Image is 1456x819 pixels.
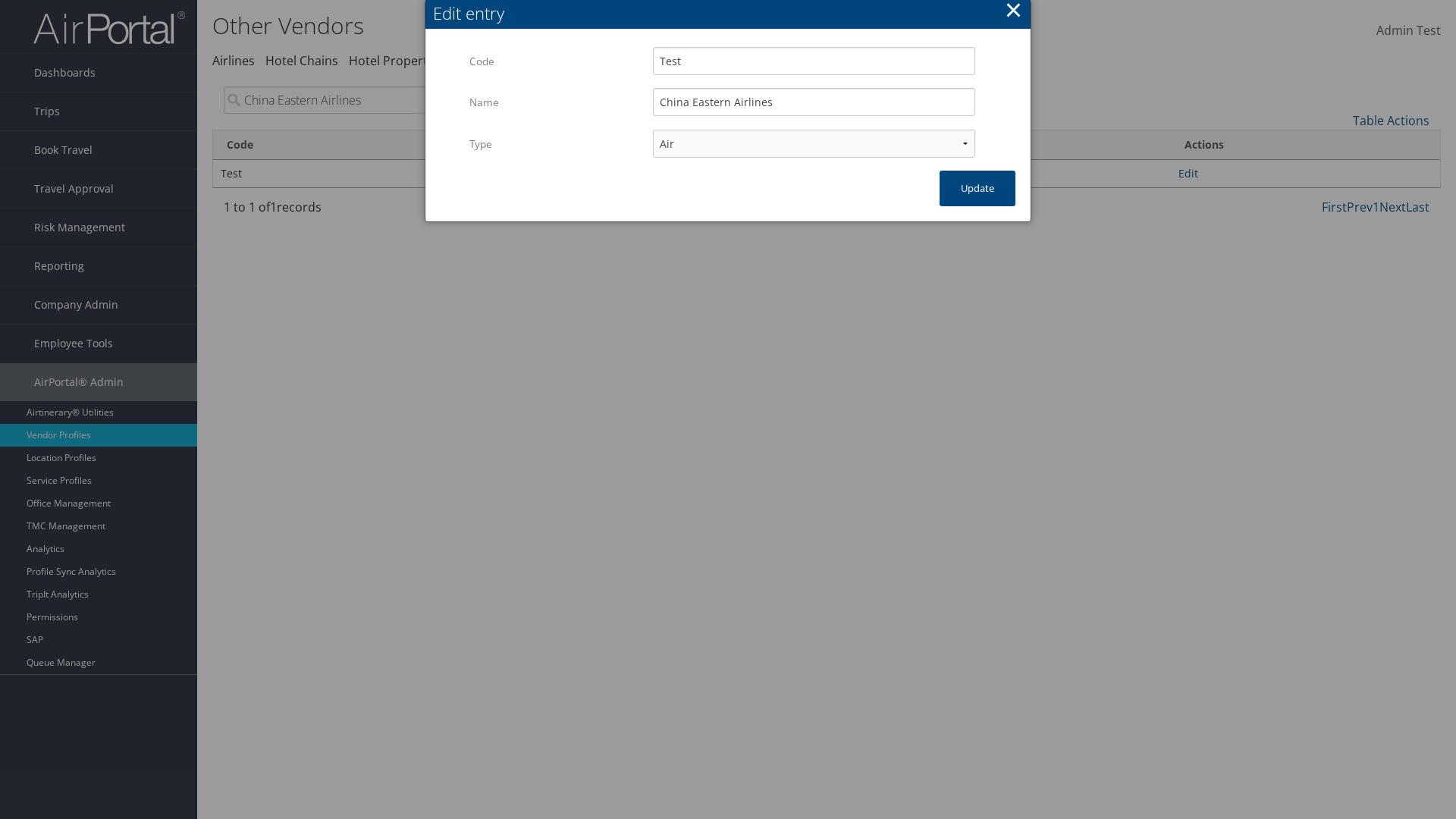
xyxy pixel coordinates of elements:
label: Name [469,88,642,117]
button: Update [940,171,1015,206]
div: Edit entry [433,2,1031,25]
label: Type [469,130,642,158]
label: Code [469,47,642,76]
